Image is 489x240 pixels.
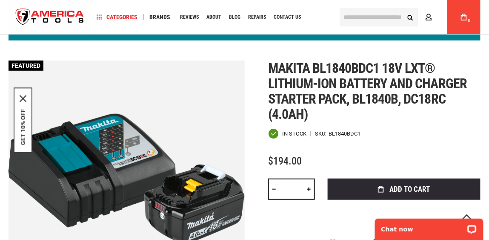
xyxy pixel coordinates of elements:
[389,186,430,193] span: Add to Cart
[9,1,91,33] a: store logo
[20,109,26,145] button: GET 10% OFF
[268,155,302,167] span: $194.00
[225,12,244,23] a: Blog
[244,12,270,23] a: Repairs
[206,14,221,20] span: About
[176,12,203,23] a: Reviews
[268,60,467,122] span: Makita bl1840bdc1 18v lxt® lithium-ion battery and charger starter pack, bl1840b, dc18rc (4.0ah)
[9,1,91,33] img: America Tools
[328,179,480,200] button: Add to Cart
[20,95,26,102] button: Close
[97,14,137,20] span: Categories
[402,9,418,25] button: Search
[270,12,305,23] a: Contact Us
[146,12,174,23] a: Brands
[248,14,266,20] span: Repairs
[329,131,360,136] div: BL1840BDC1
[203,12,225,23] a: About
[369,213,489,240] iframe: LiveChat chat widget
[180,14,199,20] span: Reviews
[20,95,26,102] svg: close icon
[282,131,306,136] span: In stock
[268,128,306,139] div: Availability
[315,131,329,136] strong: SKU
[93,12,141,23] a: Categories
[274,14,301,20] span: Contact Us
[149,14,170,20] span: Brands
[468,18,471,23] span: 0
[229,14,240,20] span: Blog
